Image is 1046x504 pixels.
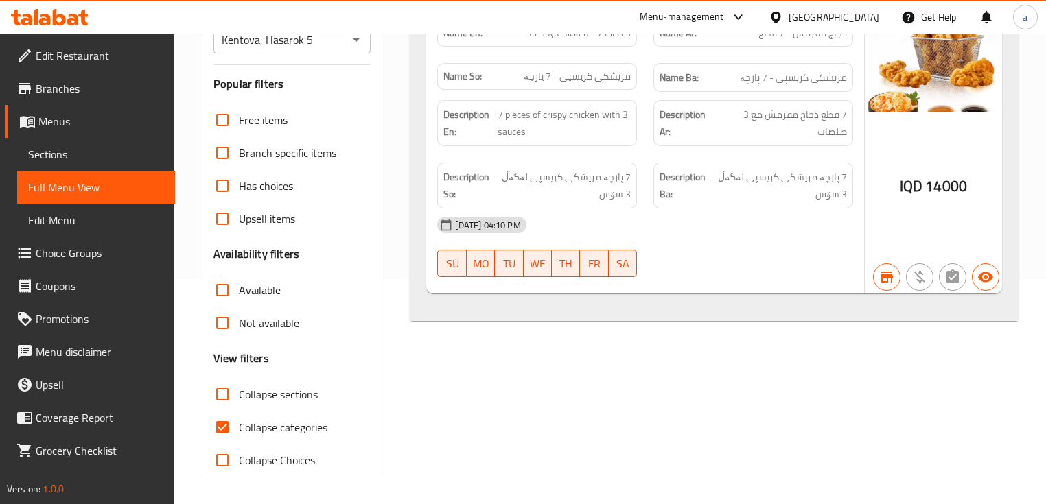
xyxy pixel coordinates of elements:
span: Edit Menu [28,212,164,228]
span: Promotions [36,311,164,327]
button: Available [972,263,999,291]
span: Upsell items [239,211,295,227]
a: Menus [5,105,175,138]
button: WE [524,250,552,277]
a: Sections [17,138,175,171]
div: (En): Crispy(Ar):المقرمشة(So):کریسپی(Ba):کریسپی [410,3,1018,322]
button: Branch specific item [873,263,900,291]
span: 7 پارچە مریشکی کریسپی لەگەڵ 3 سۆس [713,169,847,202]
span: Choice Groups [36,245,164,261]
span: Has choices [239,178,293,194]
span: SU [443,254,461,274]
span: Version: [7,480,40,498]
span: 14000 [925,173,967,200]
a: Coupons [5,269,175,302]
a: Upsell [5,368,175,401]
span: Sections [28,146,164,163]
span: Grocery Checklist [36,442,164,459]
span: Collapse sections [239,386,318,403]
strong: Description So: [443,169,493,202]
img: crispy_pieces_638943265850103310.jpg [865,9,1002,112]
span: TH [557,254,574,274]
span: Menus [38,113,164,130]
button: MO [467,250,495,277]
strong: Description Ba: [660,169,710,202]
div: [GEOGRAPHIC_DATA] [789,10,879,25]
span: Not available [239,315,299,331]
span: Coverage Report [36,409,164,426]
strong: Name So: [443,69,482,84]
h3: View filters [213,350,269,366]
h3: Availability filters [213,246,299,262]
button: FR [580,250,608,277]
span: Branch specific items [239,145,336,161]
h3: Popular filters [213,76,371,92]
button: TH [552,250,580,277]
span: Upsell [36,376,164,393]
span: Free items [239,112,288,128]
span: مریشکی کریسپی - 7 پارچە [524,69,631,84]
span: TU [500,254,518,274]
a: Grocery Checklist [5,434,175,467]
span: دجاج مقرمش - 7 قطع [758,26,847,40]
span: MO [472,254,489,274]
span: 7 قطع دجاج مقرمش مع 3 صلصات [719,106,847,140]
button: Not has choices [939,263,966,291]
div: Menu-management [640,9,724,25]
a: Choice Groups [5,237,175,269]
span: Coupons [36,278,164,294]
a: Promotions [5,302,175,335]
span: Collapse Choices [239,452,315,468]
span: Edit Restaurant [36,47,164,64]
button: SA [609,250,637,277]
strong: Name En: [443,26,483,40]
button: SU [437,250,466,277]
span: SA [614,254,631,274]
span: Branches [36,80,164,97]
span: Available [239,282,281,298]
strong: Description Ar: [660,106,716,140]
button: Purchased item [906,263,933,291]
a: Full Menu View [17,171,175,204]
strong: Description En: [443,106,494,140]
strong: Name Ba: [660,69,699,86]
span: 7 pieces of crispy chicken with 3 sauces [498,106,631,140]
span: [DATE] 04:10 PM [450,219,526,232]
span: FR [585,254,603,274]
a: Edit Restaurant [5,39,175,72]
span: Crispy Chicken - 7 Pieces [529,26,631,40]
span: 7 پارچە مریشکی کریسپی لەگەڵ 3 سۆس [496,169,631,202]
span: IQD [900,173,922,200]
span: مریشکی کریسپی - 7 پارچە [740,69,847,86]
span: a [1023,10,1027,25]
a: Edit Menu [17,204,175,237]
button: TU [495,250,523,277]
span: Collapse categories [239,419,327,435]
span: WE [529,254,546,274]
span: Full Menu View [28,179,164,195]
strong: Name Ar: [660,26,697,40]
a: Menu disclaimer [5,335,175,368]
span: 1.0.0 [43,480,64,498]
span: Menu disclaimer [36,344,164,360]
a: Branches [5,72,175,105]
button: Open [347,30,366,49]
a: Coverage Report [5,401,175,434]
